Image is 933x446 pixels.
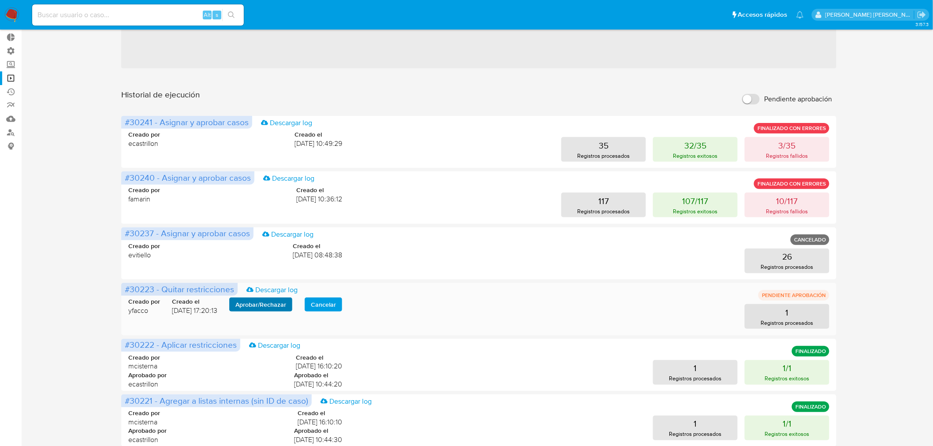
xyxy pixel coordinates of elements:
span: Accesos rápidos [738,10,787,19]
a: Salir [917,10,926,19]
input: Buscar usuario o caso... [32,9,244,21]
span: Alt [204,11,211,19]
a: Notificaciones [796,11,804,19]
span: 3.157.3 [915,21,929,28]
p: roberto.munoz@mercadolibre.com [825,11,914,19]
span: s [216,11,218,19]
button: search-icon [222,9,240,21]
